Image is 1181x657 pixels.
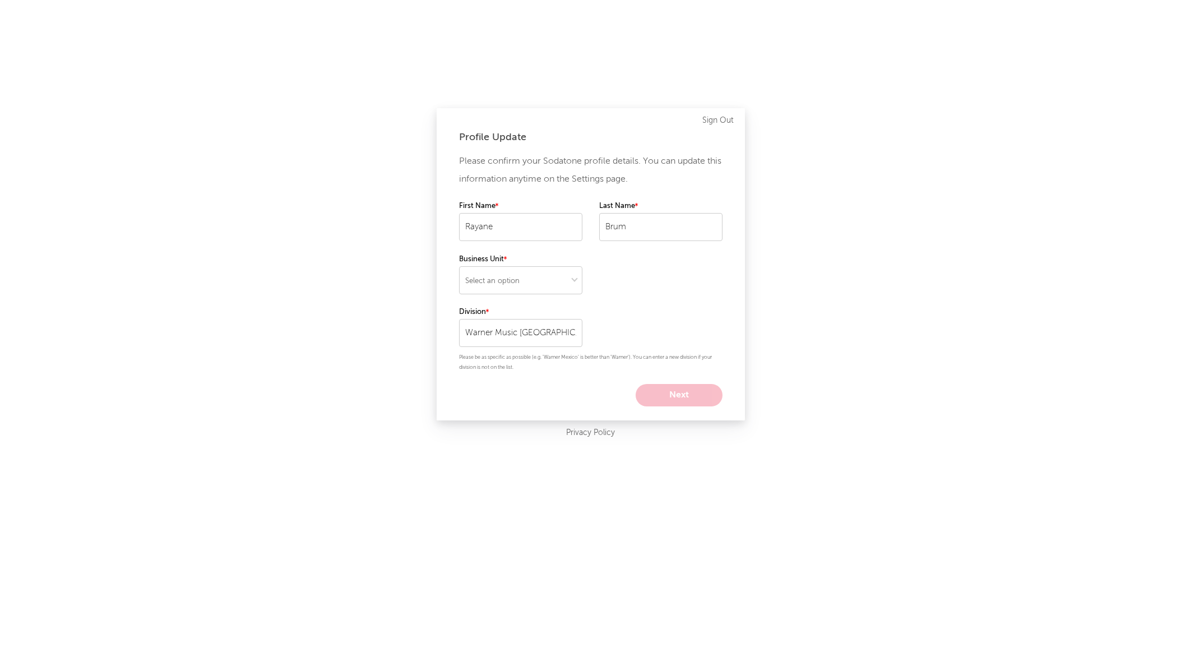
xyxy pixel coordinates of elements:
[459,213,582,241] input: Your first name
[636,384,723,406] button: Next
[459,152,723,188] p: Please confirm your Sodatone profile details. You can update this information anytime on the Sett...
[459,253,582,266] label: Business Unit
[459,131,723,144] div: Profile Update
[702,114,734,127] a: Sign Out
[599,213,723,241] input: Your last name
[459,319,582,347] input: Your division
[566,426,615,440] a: Privacy Policy
[599,200,723,213] label: Last Name
[459,200,582,213] label: First Name
[459,306,582,319] label: Division
[459,353,723,373] p: Please be as specific as possible (e.g. 'Warner Mexico' is better than 'Warner'). You can enter a...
